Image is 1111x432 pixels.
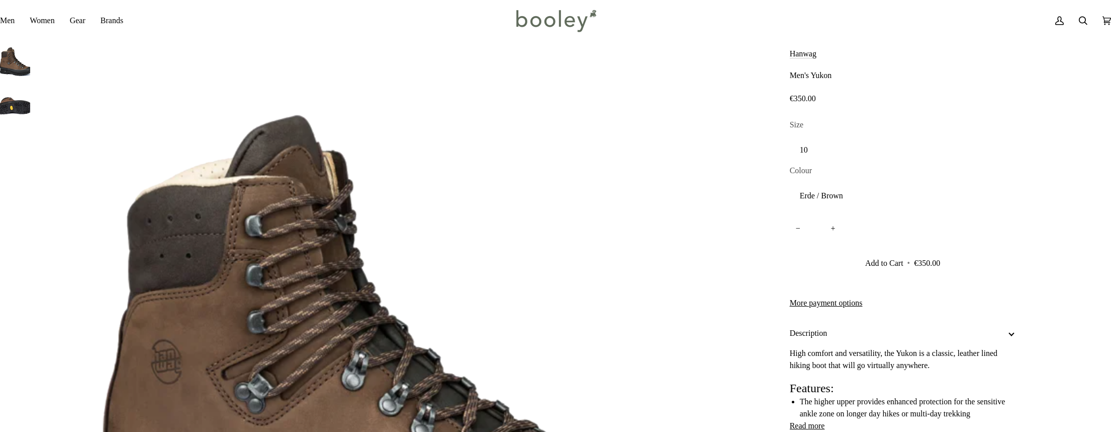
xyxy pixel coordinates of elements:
[93,6,131,35] a: Brands
[790,184,1016,208] button: Erde / Brown
[790,381,1016,396] h2: Features:
[790,217,806,240] button: −
[22,6,62,35] a: Women
[790,138,1016,163] button: 10
[790,347,1016,372] p: High comfort and versatility, the Yukon is a classic, leather lined hiking boot that will go virt...
[790,49,816,58] a: Hanwag
[790,165,812,177] span: Colour
[790,420,825,432] button: Read more
[905,259,912,267] span: •
[790,94,816,103] span: €350.00
[790,217,842,240] input: Quantity
[101,15,123,27] span: Brands
[62,6,93,35] a: Gear
[825,217,842,240] button: +
[70,15,85,27] span: Gear
[914,259,940,267] span: €350.00
[512,6,600,35] img: Booley
[800,396,1016,420] li: The higher upper provides enhanced protection for the sensitive ankle zone on longer day hikes or...
[30,15,54,27] span: Women
[865,259,903,267] span: Add to Cart
[790,319,1016,347] button: Description
[790,250,1016,277] button: Add to Cart • €350.00
[790,70,832,81] h1: Men's Yukon
[790,119,804,131] span: Size
[790,297,1016,309] a: More payment options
